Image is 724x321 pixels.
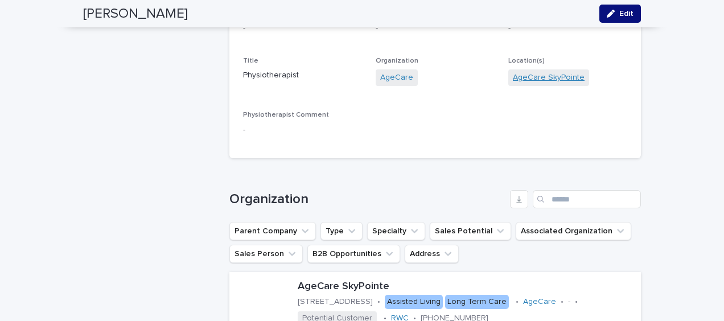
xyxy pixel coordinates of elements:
[445,295,509,309] div: Long Term Care
[320,222,363,240] button: Type
[380,72,413,84] a: AgeCare
[229,191,505,208] h1: Organization
[508,22,627,34] p: -
[523,297,556,307] a: AgeCare
[229,245,303,263] button: Sales Person
[243,124,627,136] p: -
[367,222,425,240] button: Specialty
[376,57,418,64] span: Organization
[599,5,641,23] button: Edit
[229,222,316,240] button: Parent Company
[377,297,380,307] p: •
[83,6,188,22] h2: [PERSON_NAME]
[513,72,585,84] a: AgeCare SkyPointe
[619,10,633,18] span: Edit
[307,245,400,263] button: B2B Opportunities
[561,297,563,307] p: •
[385,295,443,309] div: Assisted Living
[568,297,570,307] p: -
[298,297,373,307] p: [STREET_ADDRESS]
[516,222,631,240] button: Associated Organization
[243,69,362,81] p: Physiotherapist
[430,222,511,240] button: Sales Potential
[405,245,459,263] button: Address
[575,297,578,307] p: •
[516,297,519,307] p: •
[298,281,636,293] p: AgeCare SkyPointe
[533,190,641,208] input: Search
[376,22,495,34] p: -
[243,22,362,34] p: -
[243,57,258,64] span: Title
[508,57,545,64] span: Location(s)
[243,112,329,118] span: Physiotherapist Comment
